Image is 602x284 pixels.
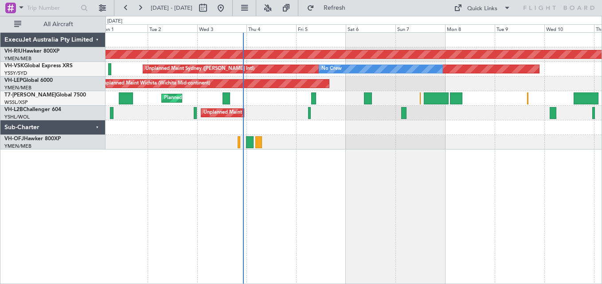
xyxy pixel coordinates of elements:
[203,106,349,119] div: Unplanned Maint [GEOGRAPHIC_DATA] ([GEOGRAPHIC_DATA])
[296,24,346,32] div: Fri 5
[4,84,31,91] a: YMEN/MEB
[4,49,59,54] a: VH-RIUHawker 800XP
[445,24,495,32] div: Mon 8
[100,77,210,90] div: Unplanned Maint Wichita (Wichita Mid-continent)
[346,24,395,32] div: Sat 6
[4,92,86,98] a: T7-[PERSON_NAME]Global 7500
[495,24,544,32] div: Tue 9
[4,55,31,62] a: YMEN/MEB
[23,21,94,27] span: All Aircraft
[4,49,23,54] span: VH-RIU
[145,62,254,76] div: Unplanned Maint Sydney ([PERSON_NAME] Intl)
[4,63,24,69] span: VH-VSK
[4,136,24,142] span: VH-OFJ
[164,92,251,105] div: Planned Maint Dubai (Al Maktoum Intl)
[107,18,122,25] div: [DATE]
[316,5,353,11] span: Refresh
[321,62,342,76] div: No Crew
[467,4,497,13] div: Quick Links
[4,70,27,77] a: YSSY/SYD
[4,78,23,83] span: VH-LEP
[27,1,78,15] input: Trip Number
[197,24,247,32] div: Wed 3
[450,1,515,15] button: Quick Links
[246,24,296,32] div: Thu 4
[4,136,61,142] a: VH-OFJHawker 800XP
[4,78,53,83] a: VH-LEPGlobal 6000
[151,4,192,12] span: [DATE] - [DATE]
[4,107,61,112] a: VH-L2BChallenger 604
[395,24,445,32] div: Sun 7
[4,63,73,69] a: VH-VSKGlobal Express XRS
[4,92,56,98] span: T7-[PERSON_NAME]
[544,24,594,32] div: Wed 10
[4,143,31,150] a: YMEN/MEB
[10,17,96,31] button: All Aircraft
[303,1,356,15] button: Refresh
[4,114,30,120] a: YSHL/WOL
[4,107,23,112] span: VH-L2B
[98,24,148,32] div: Mon 1
[148,24,197,32] div: Tue 2
[4,99,28,106] a: WSSL/XSP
